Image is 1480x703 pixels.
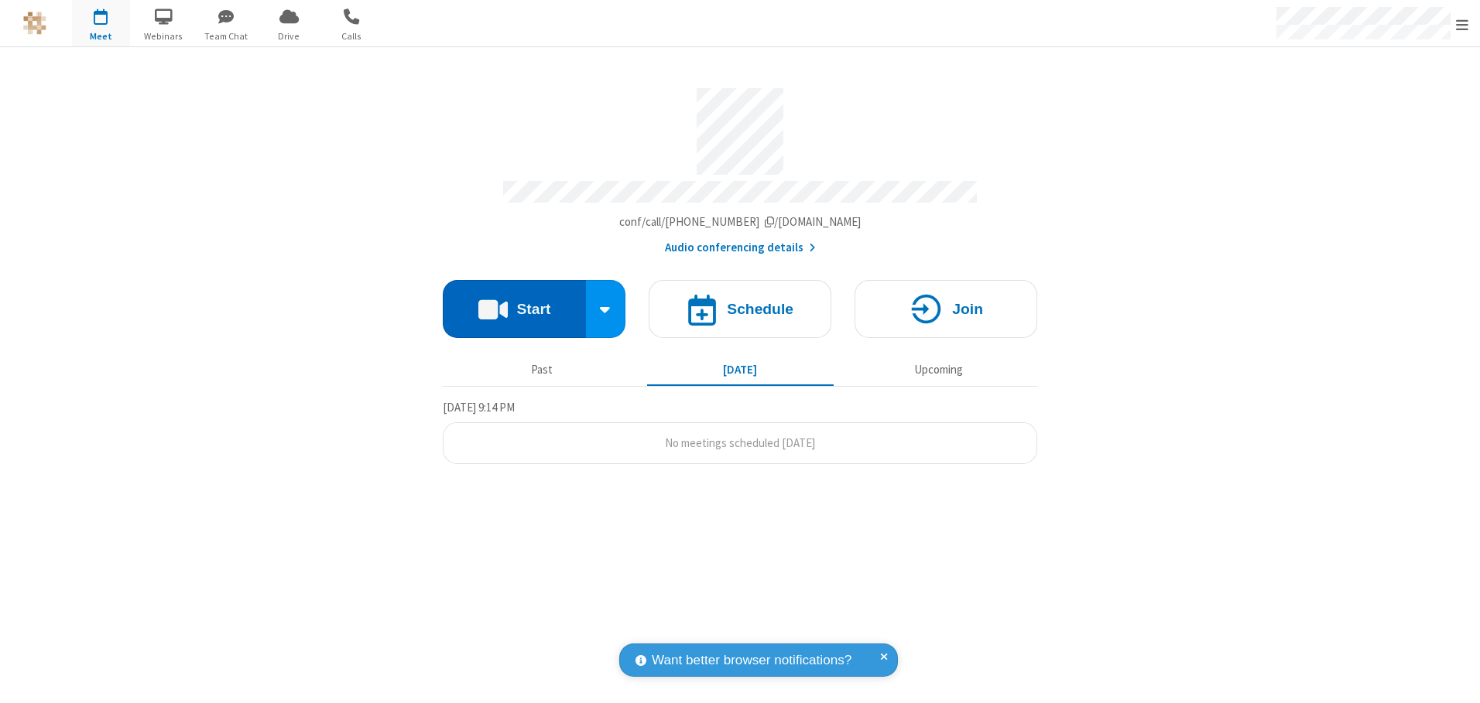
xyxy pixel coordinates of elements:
button: Copy my meeting room linkCopy my meeting room link [619,213,862,231]
button: Past [449,355,636,384]
span: Meet [72,29,130,43]
span: Webinars [135,29,193,43]
h4: Join [952,302,983,316]
button: Join [855,280,1037,338]
span: [DATE] 9:14 PM [443,400,515,415]
span: Team Chat [197,29,255,43]
button: Audio conferencing details [665,239,816,257]
div: Start conference options [586,280,626,338]
button: Schedule [649,280,831,338]
section: Today's Meetings [443,398,1037,465]
h4: Schedule [727,302,793,316]
button: Upcoming [845,355,1032,384]
button: Start [443,280,586,338]
span: No meetings scheduled [DATE] [665,435,815,450]
h4: Start [516,302,550,316]
span: Drive [260,29,318,43]
span: Want better browser notifications? [652,650,851,671]
img: QA Selenium DO NOT DELETE OR CHANGE [23,12,46,35]
section: Account details [443,77,1037,257]
button: [DATE] [647,355,834,384]
span: Copy my meeting room link [619,214,862,229]
span: Calls [323,29,381,43]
